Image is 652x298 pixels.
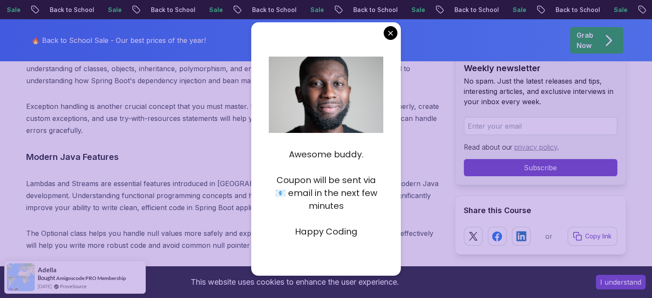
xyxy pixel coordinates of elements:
[464,76,617,107] p: No spam. Just the latest releases and tips, interesting articles, and exclusive interviews in you...
[31,35,206,45] p: 🔥 Back to School Sale - Our best prices of the year!
[36,6,63,14] p: Sale
[56,274,126,282] a: Amigoscode PRO Membership
[464,62,617,74] h2: Weekly newsletter
[281,6,339,14] p: Back to School
[38,274,55,281] span: Bought
[440,6,468,14] p: Sale
[577,30,593,51] p: Grab Now
[514,143,557,151] a: privacy policy
[60,283,87,290] a: ProveSource
[464,117,617,135] input: Enter your email
[7,263,35,291] img: provesource social proof notification image
[584,6,643,14] p: Back to School
[541,6,569,14] p: Sale
[585,232,612,241] p: Copy link
[78,6,137,14] p: Back to School
[26,100,441,136] p: Exception handling is another crucial concept that you must master. Understanding how to handle e...
[6,273,583,292] div: This website uses cookies to enhance the user experience.
[26,178,441,214] p: Lambdas and Streams are essential features introduced in [GEOGRAPHIC_DATA] 8 that have become int...
[596,275,646,289] button: Accept cookies
[26,227,441,251] p: The Optional class helps you handle null values more safely and expressively. Understanding how t...
[339,6,367,14] p: Sale
[483,6,541,14] p: Back to School
[38,266,57,274] span: Adella
[464,142,617,152] p: Read about our .
[26,51,441,87] p: Object-Oriented Programming (OOP) concepts form the foundation of Java development. You should ha...
[238,6,265,14] p: Sale
[137,6,164,14] p: Sale
[26,150,441,164] h3: Modern Java Features
[464,205,617,217] h2: Share this Course
[545,231,553,241] p: or
[568,227,617,246] button: Copy link
[180,6,238,14] p: Back to School
[464,159,617,176] button: Subscribe
[382,6,440,14] p: Back to School
[38,283,51,290] span: [DATE]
